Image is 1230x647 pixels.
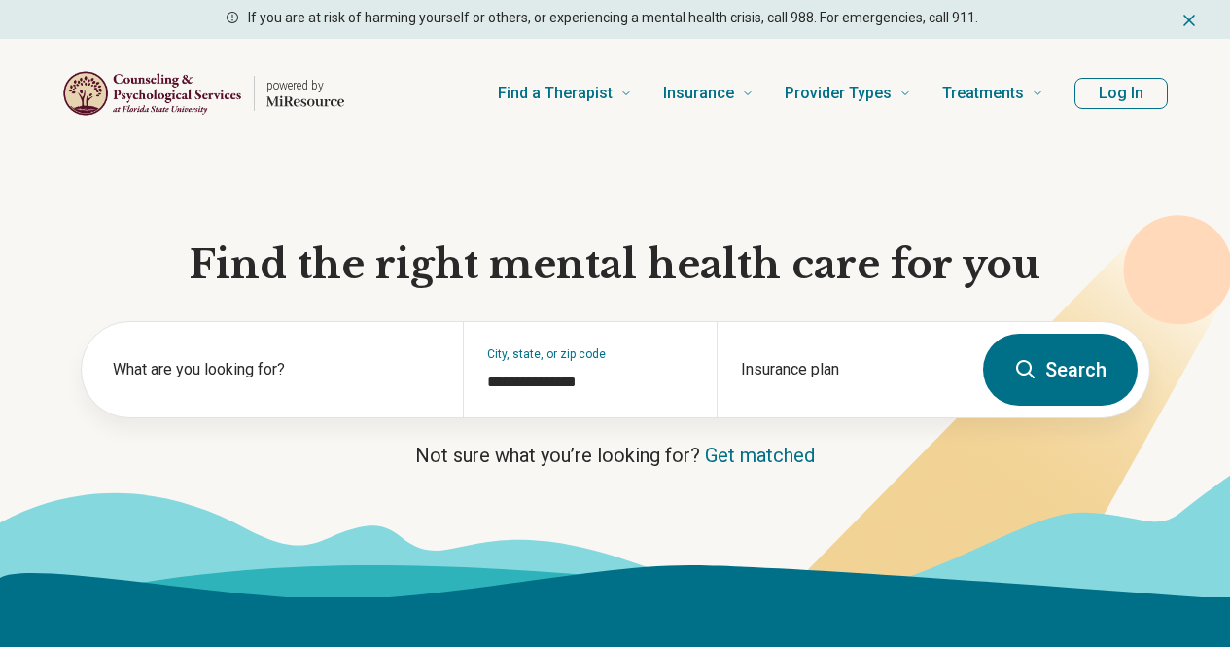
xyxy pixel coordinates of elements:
h1: Find the right mental health care for you [81,239,1150,290]
button: Search [983,334,1138,406]
a: Treatments [942,54,1043,132]
label: What are you looking for? [113,358,439,381]
a: Get matched [705,444,815,467]
a: Find a Therapist [498,54,632,132]
p: powered by [266,78,344,93]
a: Home page [62,62,344,125]
span: Find a Therapist [498,80,613,107]
p: Not sure what you’re looking for? [81,442,1150,469]
a: Insurance [663,54,754,132]
span: Insurance [663,80,734,107]
a: Provider Types [785,54,911,132]
span: Provider Types [785,80,892,107]
span: Treatments [942,80,1024,107]
button: Dismiss [1179,8,1199,31]
button: Log In [1074,78,1168,109]
p: If you are at risk of harming yourself or others, or experiencing a mental health crisis, call 98... [248,8,978,28]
